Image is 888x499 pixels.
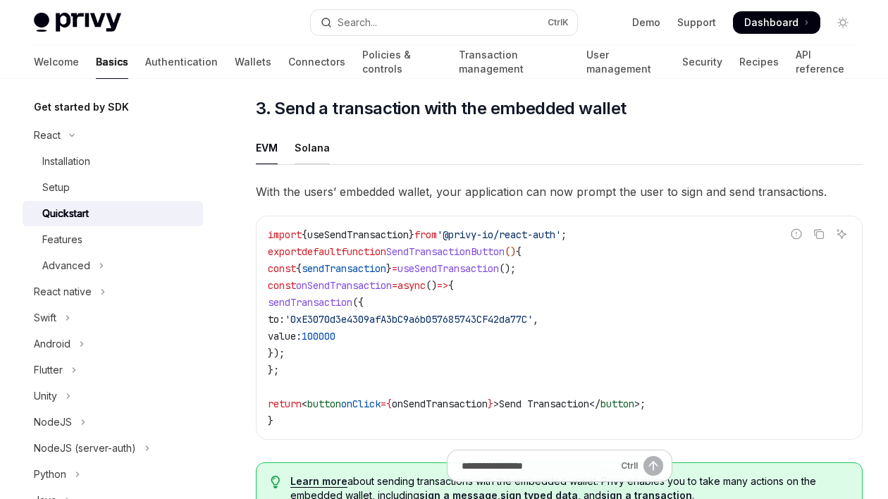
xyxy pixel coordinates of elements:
[810,225,828,243] button: Copy the contents from the code block
[34,466,66,483] div: Python
[462,450,615,481] input: Ask a question...
[268,245,302,258] span: export
[589,398,600,410] span: </
[268,347,285,359] span: });
[23,201,203,226] a: Quickstart
[42,231,82,248] div: Features
[268,228,302,241] span: import
[34,283,92,300] div: React native
[23,305,203,331] button: Toggle Swift section
[426,279,437,292] span: ()
[677,16,716,30] a: Support
[34,99,129,116] h5: Get started by SDK
[386,398,392,410] span: {
[533,313,538,326] span: ,
[268,398,302,410] span: return
[34,414,72,431] div: NodeJS
[23,175,203,200] a: Setup
[23,253,203,278] button: Toggle Advanced section
[23,149,203,174] a: Installation
[640,398,646,410] span: ;
[744,16,798,30] span: Dashboard
[34,309,56,326] div: Swift
[493,398,499,410] span: >
[499,398,589,410] span: Send Transaction
[448,279,454,292] span: {
[796,45,854,79] a: API reference
[632,16,660,30] a: Demo
[268,262,296,275] span: const
[643,456,663,476] button: Send message
[302,398,307,410] span: <
[362,45,442,79] a: Policies & controls
[561,228,567,241] span: ;
[268,414,273,427] span: }
[42,257,90,274] div: Advanced
[499,262,516,275] span: ();
[23,462,203,487] button: Toggle Python section
[256,97,626,120] span: 3. Send a transaction with the embedded wallet
[488,398,493,410] span: }
[516,245,522,258] span: {
[307,398,341,410] span: button
[302,262,386,275] span: sendTransaction
[341,245,386,258] span: function
[34,388,57,405] div: Unity
[392,279,397,292] span: =
[42,205,89,222] div: Quickstart
[296,262,302,275] span: {
[23,383,203,409] button: Toggle Unity section
[739,45,779,79] a: Recipes
[787,225,806,243] button: Report incorrect code
[386,262,392,275] span: }
[392,398,488,410] span: onSendTransaction
[682,45,722,79] a: Security
[268,330,302,343] span: value:
[34,362,63,378] div: Flutter
[397,279,426,292] span: async
[832,11,854,34] button: Toggle dark mode
[414,228,437,241] span: from
[548,17,569,28] span: Ctrl K
[256,131,278,164] div: EVM
[23,331,203,357] button: Toggle Android section
[42,153,90,170] div: Installation
[381,398,386,410] span: =
[586,45,665,79] a: User management
[302,330,335,343] span: 100000
[409,228,414,241] span: }
[23,436,203,461] button: Toggle NodeJS (server-auth) section
[295,131,330,164] div: Solana
[268,279,296,292] span: const
[832,225,851,243] button: Ask AI
[302,228,307,241] span: {
[23,123,203,148] button: Toggle React section
[256,182,863,202] span: With the users’ embedded wallet, your application can now prompt the user to sign and send transa...
[307,228,409,241] span: useSendTransaction
[235,45,271,79] a: Wallets
[302,245,341,258] span: default
[288,45,345,79] a: Connectors
[268,313,285,326] span: to:
[268,364,279,376] span: };
[296,279,392,292] span: onSendTransaction
[392,262,397,275] span: =
[311,10,576,35] button: Open search
[437,279,448,292] span: =>
[268,296,352,309] span: sendTransaction
[437,228,561,241] span: '@privy-io/react-auth'
[34,127,61,144] div: React
[96,45,128,79] a: Basics
[42,179,70,196] div: Setup
[23,227,203,252] a: Features
[459,45,569,79] a: Transaction management
[634,398,640,410] span: >
[341,398,381,410] span: onClick
[23,357,203,383] button: Toggle Flutter section
[285,313,533,326] span: '0xE3070d3e4309afA3bC9a6b057685743CF42da77C'
[505,245,516,258] span: ()
[34,45,79,79] a: Welcome
[397,262,499,275] span: useSendTransaction
[23,409,203,435] button: Toggle NodeJS section
[34,13,121,32] img: light logo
